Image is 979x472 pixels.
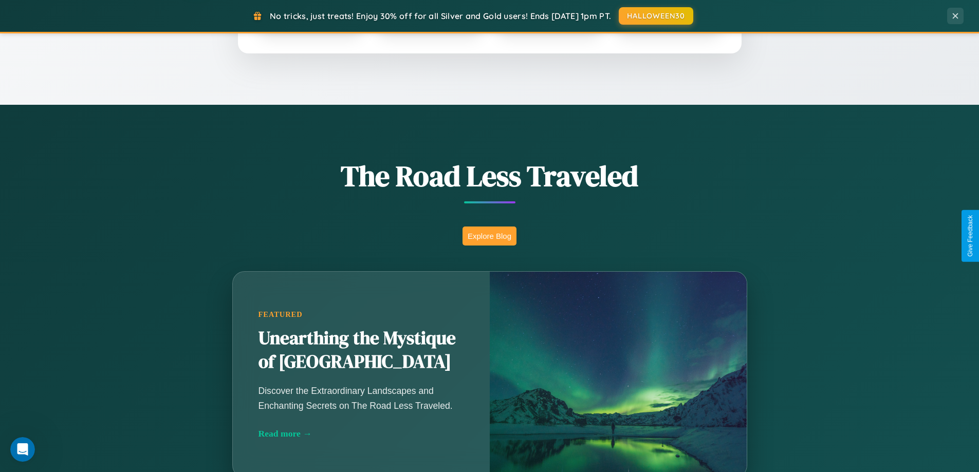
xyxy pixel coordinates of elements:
h1: The Road Less Traveled [181,156,798,196]
div: Give Feedback [967,215,974,257]
iframe: Intercom live chat [10,437,35,462]
button: Explore Blog [463,226,516,246]
div: Read more → [258,428,464,439]
h2: Unearthing the Mystique of [GEOGRAPHIC_DATA] [258,327,464,374]
p: Discover the Extraordinary Landscapes and Enchanting Secrets on The Road Less Traveled. [258,384,464,412]
button: HALLOWEEN30 [619,7,693,25]
span: No tricks, just treats! Enjoy 30% off for all Silver and Gold users! Ends [DATE] 1pm PT. [270,11,611,21]
div: Featured [258,310,464,319]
